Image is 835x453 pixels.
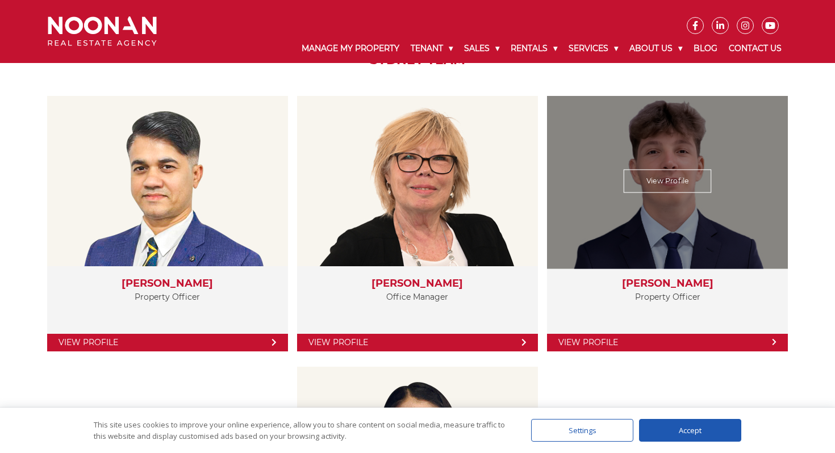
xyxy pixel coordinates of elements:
[47,334,288,351] a: View Profile
[48,16,157,47] img: Noonan Real Estate Agency
[505,34,563,63] a: Rentals
[531,419,633,442] div: Settings
[296,34,405,63] a: Manage My Property
[558,278,776,290] h3: [PERSON_NAME]
[59,278,277,290] h3: [PERSON_NAME]
[558,290,776,304] p: Property Officer
[639,419,741,442] div: Accept
[563,34,624,63] a: Services
[624,34,688,63] a: About Us
[624,169,712,192] a: View Profile
[297,334,538,351] a: View Profile
[547,334,788,351] a: View Profile
[723,34,787,63] a: Contact Us
[308,278,527,290] h3: [PERSON_NAME]
[94,419,508,442] div: This site uses cookies to improve your online experience, allow you to share content on social me...
[458,34,505,63] a: Sales
[405,34,458,63] a: Tenant
[308,290,527,304] p: Office Manager
[59,290,277,304] p: Property Officer
[688,34,723,63] a: Blog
